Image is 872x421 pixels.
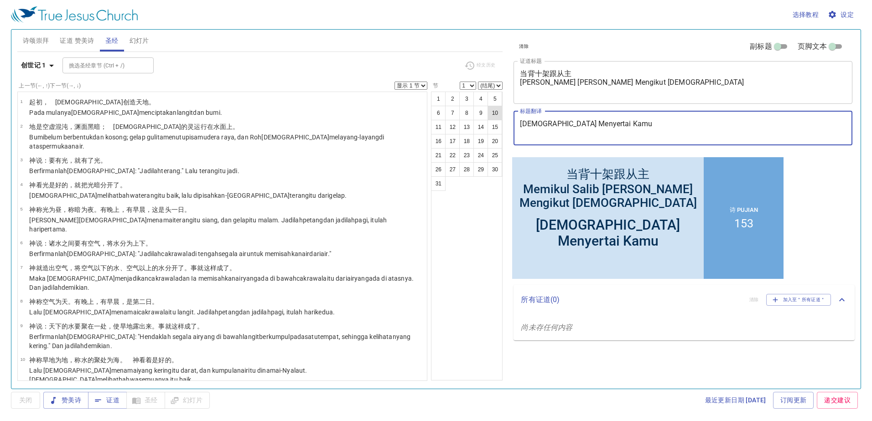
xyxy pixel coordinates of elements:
[29,216,424,234] p: [PERSON_NAME][DEMOGRAPHIC_DATA]
[766,294,831,306] button: 加入至＂所有证道＂
[345,192,347,199] wh2822: .
[94,298,159,305] wh6153: ，有早晨
[220,123,239,130] wh4325: 面
[68,298,158,305] wh8064: 。有晚上
[488,120,502,134] button: 15
[192,250,331,257] wh7549: di tengah
[29,133,384,150] wh776: belum berbentuk
[29,216,387,233] wh7121: terang
[705,395,766,406] span: 最近更新日期 [DATE]
[29,275,414,291] wh6213: cakrawala
[431,92,446,106] button: 1
[701,392,770,409] a: 最近更新日期 [DATE]
[36,264,236,272] wh430: 就造出
[29,366,424,384] p: Lalu [DEMOGRAPHIC_DATA]
[42,356,178,364] wh7121: 旱地
[120,240,152,247] wh4325: 分
[29,274,424,292] p: Maka [DEMOGRAPHIC_DATA]
[68,123,239,130] wh922: ，渊
[42,98,156,106] wh7225: ， [DEMOGRAPHIC_DATA]
[51,395,81,406] span: 赞美诗
[36,206,191,213] wh430: 称
[29,308,335,317] p: Lalu [DEMOGRAPHIC_DATA]
[55,298,158,305] wh7549: 为天
[74,240,152,247] wh8432: 要有空气
[11,6,138,23] img: True Jesus Church
[521,323,572,332] i: 尚未存任何内容
[100,181,126,189] wh2822: 分开了
[119,192,347,199] wh7200: bahwa
[20,99,22,104] span: 1
[29,122,424,131] p: 地
[459,162,474,177] button: 28
[81,356,178,364] wh7121: 水
[49,206,191,213] wh216: 为昼
[750,41,772,52] span: 副标题
[84,342,112,349] wh1961: demikian
[445,162,460,177] button: 27
[29,180,347,190] p: 神
[62,284,89,291] wh1961: demikian
[431,134,446,149] button: 16
[780,395,807,406] span: 订阅更新
[100,157,107,164] wh216: 。
[431,162,446,177] button: 26
[165,264,236,272] wh4325: 分开了
[333,308,335,316] wh8145: .
[179,192,347,199] wh2896: , lalu dipisahkan-[GEOGRAPHIC_DATA]
[94,264,236,272] wh7549: 以下
[88,392,127,409] button: 证道
[29,133,384,150] wh922: ; gelap gulita
[218,308,335,316] wh1961: petang
[152,264,236,272] wh5921: 的水
[138,308,335,316] wh7121: cakrawala
[107,323,203,330] wh4725: ，使旱
[473,120,488,134] button: 14
[309,192,347,199] wh216: itu dari
[20,265,22,270] span: 7
[824,395,851,406] span: 递交建议
[830,9,854,21] span: 设定
[97,192,347,199] wh430: melihat
[29,108,222,117] p: Pada mulanya
[521,294,742,305] p: 所有证道 ( 0 )
[36,298,159,305] wh430: 称
[181,123,239,130] wh430: 的灵
[520,119,846,137] textarea: [DEMOGRAPHIC_DATA] Menyertai Kamu
[20,206,22,211] span: 5
[290,192,347,199] wh914: terang
[42,323,204,330] wh559: ：天
[111,308,335,316] wh430: menamai
[65,226,67,233] wh259: .
[20,357,25,362] span: 10
[191,376,193,383] wh2896: .
[135,167,239,175] wh430: : "Jadilah
[29,332,424,350] p: Berfirmanlah
[43,392,88,409] button: 赞美诗
[29,216,387,233] wh216: itu siang
[130,35,149,46] span: 幻灯片
[36,123,239,130] wh776: 是
[218,167,239,175] wh216: itu jadi
[826,6,857,23] button: 设定
[488,92,502,106] button: 5
[68,264,236,272] wh7549: ，将空气
[20,240,22,245] span: 6
[55,264,236,272] wh6213: 空气
[100,123,239,130] wh2822: ； [DEMOGRAPHIC_DATA]
[97,376,193,383] wh430: melihat
[798,41,827,52] span: 页脚文本
[139,192,347,199] wh3588: terang
[123,98,156,106] wh430: 创造
[238,167,239,175] wh1961: .
[459,92,474,106] button: 3
[139,109,222,116] wh430: menciptakan
[29,275,414,291] wh430: menjadikan
[65,60,136,71] input: Type Bible Reference
[29,297,335,306] p: 神
[29,239,331,248] p: 神
[184,264,236,272] wh914: 。事就这样成了
[488,162,502,177] button: 30
[431,176,446,191] button: 31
